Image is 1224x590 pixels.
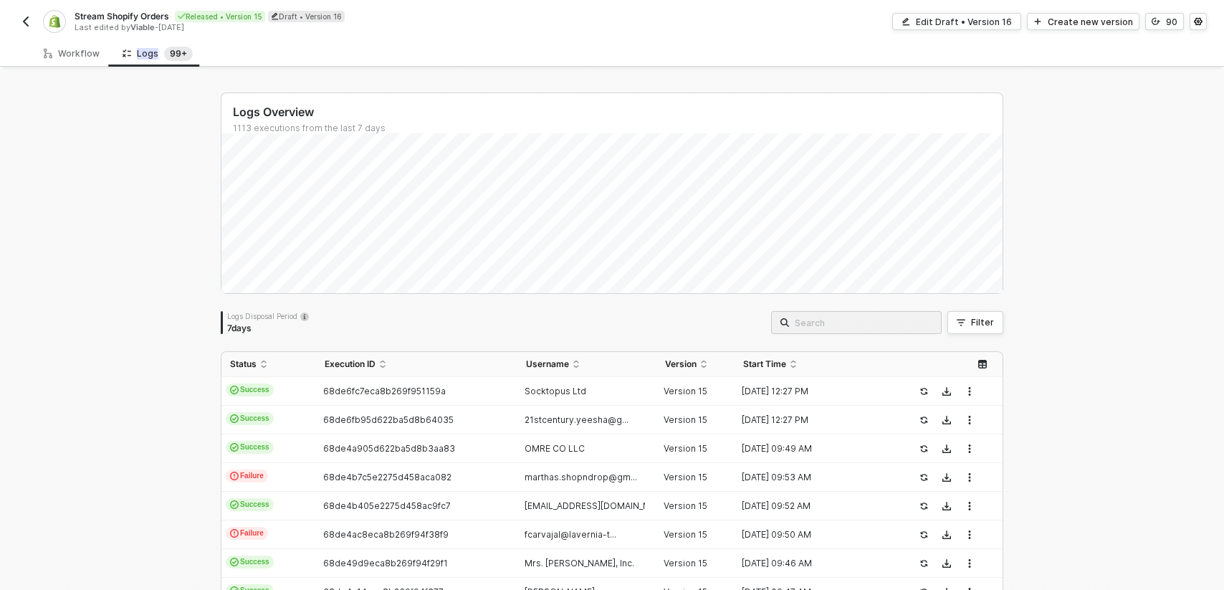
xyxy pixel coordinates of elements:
span: icon-edit [271,12,279,20]
div: Draft • Version 16 [268,11,345,22]
button: back [17,13,34,30]
span: icon-download [942,502,951,510]
div: Released • Version 15 [175,11,265,22]
span: 68de4a905d622ba5d8b3aa83 [323,443,455,454]
span: Failure [226,470,268,482]
div: Create new version [1048,16,1133,28]
div: [DATE] 09:46 AM [735,558,891,569]
span: Version 15 [664,414,707,425]
span: icon-download [942,473,951,482]
span: Viable [130,22,155,32]
div: [DATE] 12:27 PM [735,386,891,397]
input: Search [795,315,932,330]
span: 68de6fc7eca8b269f951159a [323,386,446,396]
span: Success [226,556,274,568]
span: icon-success-page [919,502,928,510]
span: icon-cards [230,386,239,394]
span: icon-download [942,444,951,453]
span: fcarvajal@lavernia-t... [525,529,616,540]
span: icon-cards [230,414,239,423]
span: Socktopus Ltd [525,386,586,396]
span: 68de4b7c5e2275d458aca082 [323,472,451,482]
span: icon-edit [902,17,910,26]
div: Edit Draft • Version 16 [916,16,1012,28]
span: Failure [226,527,268,540]
th: Username [517,352,657,377]
span: icon-success-page [919,473,928,482]
span: icon-play [1033,17,1042,26]
span: 68de6fb95d622ba5d8b64035 [323,414,454,425]
span: icon-download [942,416,951,424]
div: 90 [1166,16,1177,28]
span: Stream Shopify Orders [75,10,169,22]
span: Success [226,441,274,454]
span: 21stcentury.yeesha@g... [525,414,628,425]
span: 68de4ac8eca8b269f94f38f9 [323,529,449,540]
span: icon-success-page [919,530,928,539]
th: Start Time [735,352,902,377]
div: [DATE] 12:27 PM [735,414,891,426]
span: 68de4b405e2275d458ac9fc7 [323,500,451,511]
button: Edit Draft • Version 16 [892,13,1021,30]
span: Mrs. [PERSON_NAME], Inc. [525,558,634,568]
span: icon-exclamation [230,529,239,538]
div: [DATE] 09:52 AM [735,500,891,512]
span: marthas.shopndrop@gm... [525,472,637,482]
span: Version 15 [664,529,707,540]
span: [EMAIL_ADDRESS][DOMAIN_NAME] [525,500,671,511]
span: Success [226,498,274,511]
sup: 1113 [164,47,193,61]
div: Workflow [44,48,100,60]
span: icon-download [942,559,951,568]
span: Version 15 [664,558,707,568]
span: icon-success-page [919,444,928,453]
span: icon-cards [230,558,239,566]
th: Status [221,352,316,377]
span: icon-download [942,530,951,539]
span: Version 15 [664,443,707,454]
div: Filter [971,317,994,328]
div: [DATE] 09:53 AM [735,472,891,483]
div: 1113 executions from the last 7 days [233,123,1003,134]
div: Logs Overview [233,105,1003,120]
button: 90 [1145,13,1184,30]
div: 7 days [227,323,309,334]
span: Username [526,358,569,370]
span: Version 15 [664,500,707,511]
span: Success [226,384,274,396]
button: Create new version [1027,13,1139,30]
span: OMRE CO LLC [525,443,585,454]
span: icon-download [942,387,951,396]
th: Execution ID [316,352,517,377]
span: Version [665,358,697,370]
span: icon-success-page [919,387,928,396]
span: icon-success-page [919,416,928,424]
span: Version 15 [664,472,707,482]
span: Status [230,358,257,370]
span: icon-cards [230,500,239,509]
span: Success [226,412,274,425]
th: Version [656,352,735,377]
span: icon-table [978,360,987,368]
span: icon-success-page [919,559,928,568]
div: Last edited by - [DATE] [75,22,611,33]
span: icon-exclamation [230,472,239,480]
span: icon-versioning [1152,17,1160,26]
span: Execution ID [325,358,376,370]
span: 68de49d9eca8b269f94f29f1 [323,558,448,568]
div: [DATE] 09:50 AM [735,529,891,541]
img: back [20,16,32,27]
img: integration-icon [48,15,60,28]
span: icon-cards [230,443,239,452]
span: icon-settings [1194,17,1203,26]
span: Version 15 [664,386,707,396]
div: Logs Disposal Period [227,311,309,321]
button: Filter [947,311,1003,334]
span: Start Time [743,358,786,370]
div: Logs [123,47,193,61]
div: [DATE] 09:49 AM [735,443,891,455]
